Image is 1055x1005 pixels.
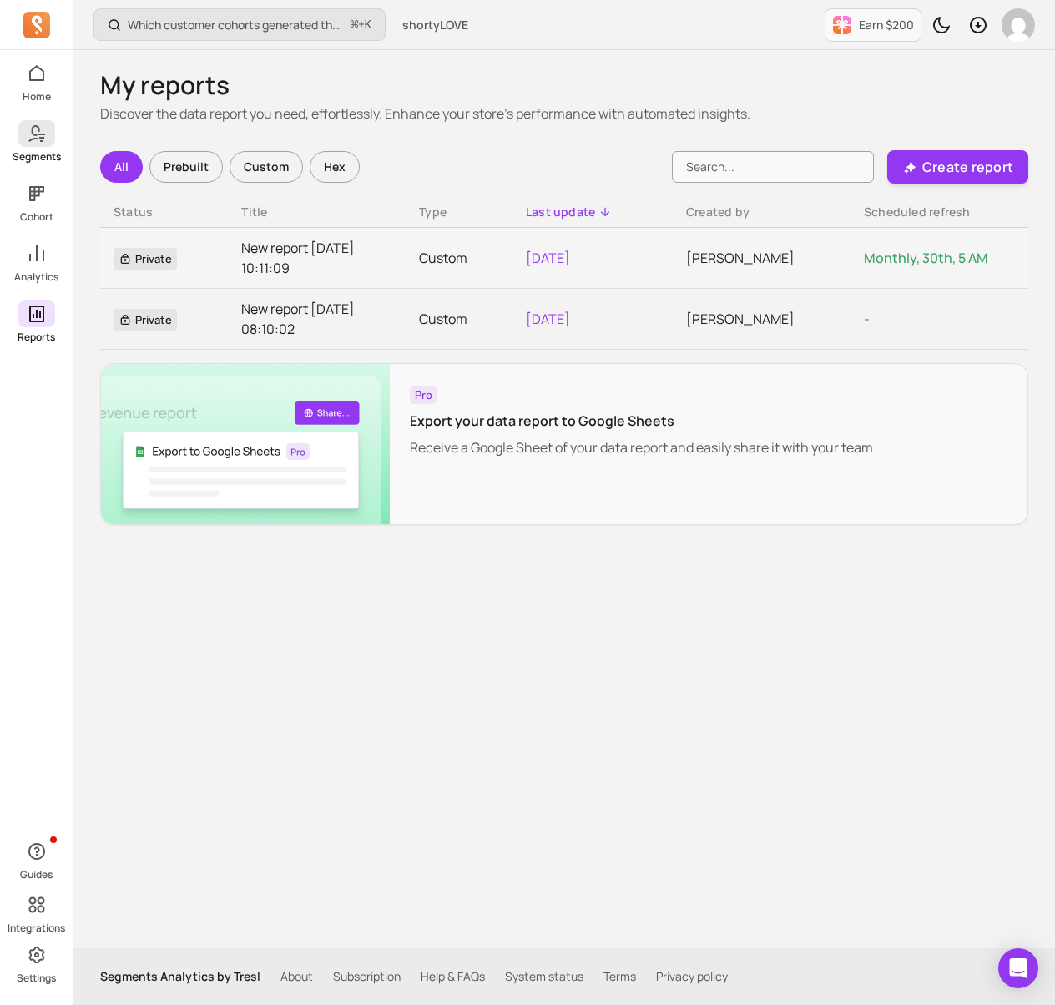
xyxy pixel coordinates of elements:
button: Create report [887,150,1028,184]
div: Custom [230,151,303,183]
p: Export your data report to Google Sheets [410,411,873,431]
p: Analytics [14,270,58,284]
th: Toggle SortBy [673,197,851,228]
th: Toggle SortBy [228,197,406,228]
p: Settings [17,972,56,985]
p: Earn $200 [859,17,914,33]
a: Terms [603,968,636,985]
th: Toggle SortBy [406,197,512,228]
a: Privacy policy [656,968,728,985]
p: Home [23,90,51,104]
p: Guides [20,868,53,881]
td: Custom [406,228,512,289]
td: Custom [406,289,512,350]
p: Segments [13,150,61,164]
p: Integrations [8,922,65,935]
button: shortyLOVE [392,10,478,40]
th: Toggle SortBy [851,197,1028,228]
img: avatar [1002,8,1035,42]
p: Reports [18,331,55,344]
td: [PERSON_NAME] [673,228,851,289]
input: Search [672,151,874,183]
p: Segments Analytics by Tresl [100,968,260,985]
span: Monthly, 30th, 5 AM [864,249,988,267]
p: Receive a Google Sheet of your data report and easily share it with your team [410,437,873,457]
span: Private [114,309,177,331]
th: Toggle SortBy [512,197,673,228]
p: Discover the data report you need, effortlessly. Enhance your store's performance with automated ... [100,104,1028,124]
button: Earn $200 [825,8,921,42]
span: - [864,310,870,328]
span: Private [114,248,177,270]
div: Last update [526,204,659,220]
img: Google sheet banner [101,364,390,524]
span: + [351,16,371,33]
p: Cohort [20,210,53,224]
p: [DATE] [526,309,659,329]
h1: My reports [100,70,1028,100]
div: Prebuilt [149,151,223,183]
div: All [100,151,143,183]
span: shortyLOVE [402,17,468,33]
button: Toggle dark mode [925,8,958,42]
div: Hex [310,151,360,183]
div: Open Intercom Messenger [998,948,1038,988]
a: About [280,968,313,985]
td: [PERSON_NAME] [673,289,851,350]
kbd: ⌘ [350,15,359,36]
th: Toggle SortBy [100,197,228,228]
p: [DATE] [526,248,659,268]
a: Help & FAQs [421,968,485,985]
a: New report [DATE] 10:11:09 [241,238,392,278]
a: System status [505,968,583,985]
span: Pro [410,386,437,404]
a: Subscription [333,968,401,985]
kbd: K [365,18,371,32]
a: New report [DATE] 08:10:02 [241,299,392,339]
p: Create report [922,157,1013,177]
button: Guides [18,835,55,885]
p: Which customer cohorts generated the most orders? [128,17,344,33]
button: Which customer cohorts generated the most orders?⌘+K [93,8,386,41]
